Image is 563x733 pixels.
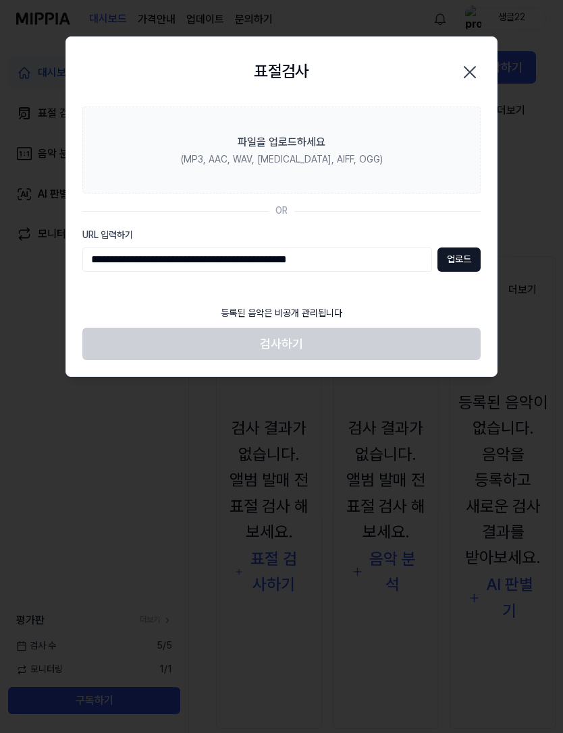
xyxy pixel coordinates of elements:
div: 파일을 업로드하세요 [238,134,325,150]
div: (MP3, AAC, WAV, [MEDICAL_DATA], AIFF, OGG) [181,153,383,167]
h2: 표절검사 [254,59,309,84]
div: OR [275,204,288,218]
button: 업로드 [437,247,481,272]
label: URL 입력하기 [82,229,481,242]
div: 등록된 음악은 비공개 관리됩니다 [213,299,350,328]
